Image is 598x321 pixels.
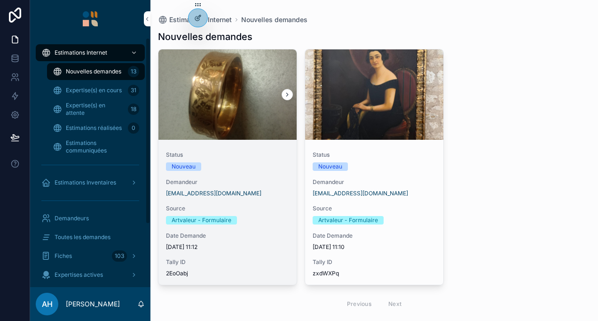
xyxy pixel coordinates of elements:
a: StatusNouveauDemandeur[EMAIL_ADDRESS][DOMAIN_NAME]SourceArtvaleur - FormulaireDate Demande[DATE] ... [158,49,297,285]
span: [DATE] 11:10 [313,243,436,251]
span: Source [166,205,289,212]
span: Date Demande [166,232,289,240]
span: 2EoOabj [166,270,289,277]
span: Status [313,151,436,159]
div: IMG_20251007_170505.jpg [158,49,297,140]
span: Tally ID [313,258,436,266]
div: Artvaleur - Formulaire [318,216,378,225]
div: IMG_1949.jpeg [305,49,443,140]
span: Estimations Internet [169,15,232,24]
div: 0 [128,122,139,134]
span: Estimations communiquées [66,139,135,154]
span: [DATE] 11:12 [166,243,289,251]
a: Estimations Internet [36,44,145,61]
div: scrollable content [30,38,150,287]
a: Nouvelles demandes [241,15,307,24]
a: StatusNouveauDemandeur[EMAIL_ADDRESS][DOMAIN_NAME]SourceArtvaleur - FormulaireDate Demande[DATE] ... [305,49,444,285]
a: [EMAIL_ADDRESS][DOMAIN_NAME] [166,190,261,197]
span: Demandeur [313,178,436,186]
a: Estimations réalisées0 [47,120,145,136]
span: Tally ID [166,258,289,266]
div: 103 [112,250,127,262]
span: Expertise(s) en cours [66,87,122,94]
span: zxdWXPq [313,270,436,277]
a: Nouvelles demandes13 [47,63,145,80]
span: Fiches [55,252,72,260]
span: Status [166,151,289,159]
span: Estimations Internet [55,49,107,56]
div: 13 [128,66,139,77]
div: Nouveau [318,162,342,171]
span: Mes Demandes d'Estimation [55,286,112,301]
a: Mes Demandes d'Estimation [36,285,145,302]
span: Expertises actives [55,271,103,279]
span: Nouvelles demandes [66,68,121,75]
span: Expertise(s) en attente [66,102,124,117]
a: Fiches103 [36,248,145,265]
a: Estimations communiquées [47,138,145,155]
span: Estimations réalisées [66,124,122,132]
a: Toutes les demandes [36,229,145,246]
span: Toutes les demandes [55,233,110,241]
h1: Nouvelles demandes [158,30,252,43]
a: [EMAIL_ADDRESS][DOMAIN_NAME] [313,190,408,197]
span: AH [42,298,53,310]
img: App logo [83,11,98,26]
a: Estimations Inventaires [36,174,145,191]
div: Artvaleur - Formulaire [172,216,231,225]
a: Demandeurs [36,210,145,227]
div: Nouveau [172,162,196,171]
a: Expertise(s) en cours31 [47,82,145,99]
p: [PERSON_NAME] [66,299,120,309]
span: Date Demande [313,232,436,240]
span: Demandeurs [55,215,89,222]
a: Expertises actives [36,266,145,283]
a: Estimations Internet [158,15,232,24]
span: Estimations Inventaires [55,179,116,186]
span: Demandeur [166,178,289,186]
a: Expertise(s) en attente18 [47,101,145,118]
span: Source [313,205,436,212]
div: 18 [128,104,139,115]
div: 31 [128,85,139,96]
